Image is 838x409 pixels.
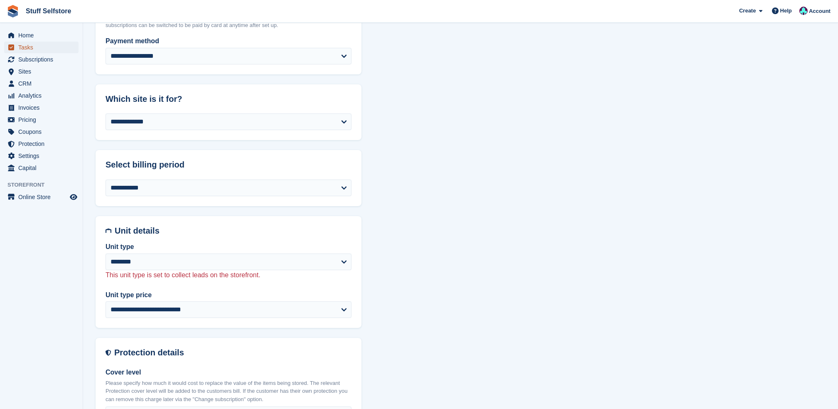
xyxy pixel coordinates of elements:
a: menu [4,42,79,53]
span: Subscriptions [18,54,68,65]
a: menu [4,30,79,41]
p: This unit type is set to collect leads on the storefront. [106,270,351,280]
span: Protection [18,138,68,150]
a: menu [4,138,79,150]
span: Invoices [18,102,68,113]
a: menu [4,90,79,101]
label: Unit type price [106,290,351,300]
span: Sites [18,66,68,77]
span: Help [780,7,792,15]
a: menu [4,78,79,89]
span: Tasks [18,42,68,53]
a: menu [4,102,79,113]
span: Settings [18,150,68,162]
span: Create [739,7,756,15]
span: Storefront [7,181,83,189]
a: menu [4,54,79,65]
a: Stuff Selfstore [22,4,74,18]
h2: Select billing period [106,160,351,170]
a: menu [4,114,79,126]
img: Simon Gardner [799,7,808,15]
span: Account [809,7,831,15]
label: Payment method [106,36,351,46]
span: Home [18,30,68,41]
a: menu [4,66,79,77]
h2: Unit details [115,226,351,236]
label: Cover level [106,367,351,377]
span: Online Store [18,191,68,203]
img: unit-details-icon-595b0c5c156355b767ba7b61e002efae458ec76ed5ec05730b8e856ff9ea34a9.svg [106,226,111,236]
a: menu [4,191,79,203]
a: menu [4,162,79,174]
h2: Protection details [114,348,351,357]
span: CRM [18,78,68,89]
a: menu [4,150,79,162]
a: Preview store [69,192,79,202]
a: menu [4,126,79,138]
label: Unit type [106,242,351,252]
span: Capital [18,162,68,174]
span: Pricing [18,114,68,126]
img: insurance-details-icon-731ffda60807649b61249b889ba3c5e2b5c27d34e2e1fb37a309f0fde93ff34a.svg [106,348,111,357]
p: Please specify how much it would cost to replace the value of the items being stored. The relevan... [106,379,351,404]
span: Analytics [18,90,68,101]
h2: Which site is it for? [106,94,351,104]
span: Coupons [18,126,68,138]
img: stora-icon-8386f47178a22dfd0bd8f6a31ec36ba5ce8667c1dd55bd0f319d3a0aa187defe.svg [7,5,19,17]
